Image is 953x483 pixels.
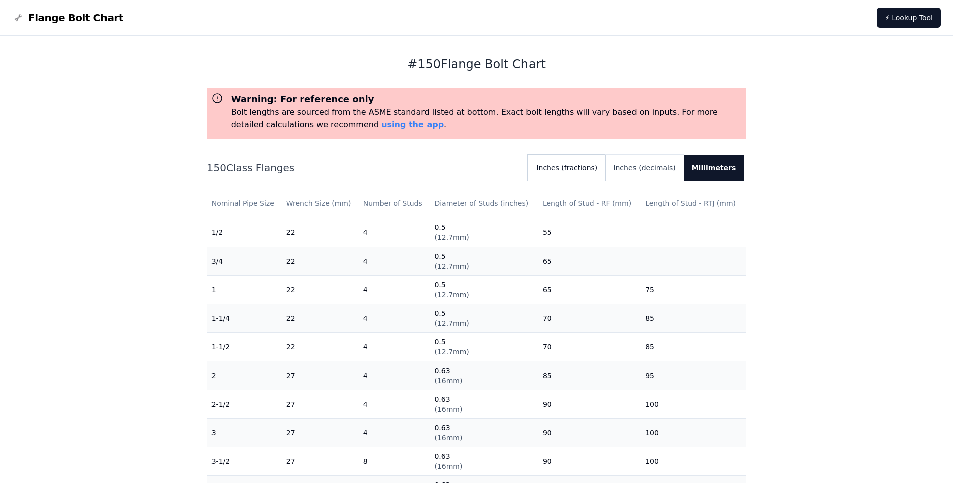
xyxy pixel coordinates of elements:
th: Length of Stud - RTJ (mm) [641,189,746,218]
td: 0.63 [430,390,538,418]
a: Flange Bolt Chart LogoFlange Bolt Chart [12,11,123,25]
td: 100 [641,447,746,475]
button: Inches (decimals) [605,155,683,181]
th: Wrench Size (mm) [282,189,359,218]
td: 65 [539,275,641,304]
button: Millimeters [684,155,745,181]
td: 0.5 [430,218,538,247]
span: ( 16mm ) [434,434,462,442]
th: Number of Studs [359,189,431,218]
td: 22 [282,304,359,332]
td: 4 [359,361,431,390]
td: 8 [359,447,431,475]
td: 85 [641,304,746,332]
td: 100 [641,390,746,418]
td: 85 [641,332,746,361]
td: 4 [359,332,431,361]
td: 1-1/4 [207,304,282,332]
span: ( 16mm ) [434,405,462,413]
td: 22 [282,332,359,361]
h1: # 150 Flange Bolt Chart [207,56,747,72]
h2: 150 Class Flanges [207,161,520,175]
th: Length of Stud - RF (mm) [539,189,641,218]
td: 4 [359,304,431,332]
td: 100 [641,418,746,447]
h3: Warning: For reference only [231,92,743,106]
td: 27 [282,361,359,390]
td: 27 [282,390,359,418]
td: 95 [641,361,746,390]
td: 27 [282,447,359,475]
td: 1 [207,275,282,304]
td: 0.5 [430,247,538,275]
td: 22 [282,218,359,247]
img: Flange Bolt Chart Logo [12,12,24,24]
td: 27 [282,418,359,447]
td: 0.63 [430,418,538,447]
td: 2 [207,361,282,390]
td: 0.5 [430,275,538,304]
button: Inches (fractions) [528,155,605,181]
td: 90 [539,390,641,418]
td: 3 [207,418,282,447]
td: 22 [282,247,359,275]
th: Diameter of Studs (inches) [430,189,538,218]
span: ( 12.7mm ) [434,319,469,327]
td: 22 [282,275,359,304]
td: 3-1/2 [207,447,282,475]
td: 1-1/2 [207,332,282,361]
td: 70 [539,304,641,332]
span: Flange Bolt Chart [28,11,123,25]
span: ( 12.7mm ) [434,348,469,356]
a: ⚡ Lookup Tool [877,8,941,28]
th: Nominal Pipe Size [207,189,282,218]
td: 85 [539,361,641,390]
td: 4 [359,247,431,275]
a: using the app [381,119,444,129]
td: 4 [359,218,431,247]
td: 55 [539,218,641,247]
span: ( 12.7mm ) [434,233,469,241]
td: 0.63 [430,447,538,475]
td: 65 [539,247,641,275]
td: 0.5 [430,332,538,361]
td: 0.63 [430,361,538,390]
span: ( 12.7mm ) [434,291,469,299]
span: ( 16mm ) [434,377,462,385]
td: 75 [641,275,746,304]
td: 4 [359,275,431,304]
td: 4 [359,390,431,418]
td: 1/2 [207,218,282,247]
td: 90 [539,447,641,475]
td: 4 [359,418,431,447]
span: ( 16mm ) [434,462,462,470]
td: 70 [539,332,641,361]
span: ( 12.7mm ) [434,262,469,270]
td: 90 [539,418,641,447]
td: 3/4 [207,247,282,275]
td: 2-1/2 [207,390,282,418]
td: 0.5 [430,304,538,332]
p: Bolt lengths are sourced from the ASME standard listed at bottom. Exact bolt lengths will vary ba... [231,106,743,131]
